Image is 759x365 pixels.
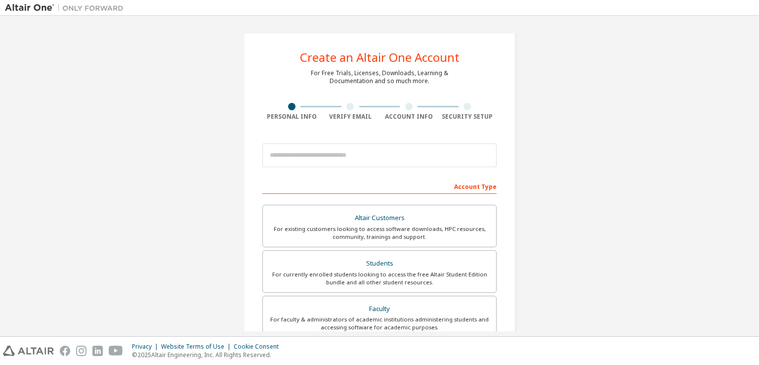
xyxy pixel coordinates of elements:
[109,346,123,356] img: youtube.svg
[262,178,497,194] div: Account Type
[234,343,285,351] div: Cookie Consent
[5,3,128,13] img: Altair One
[92,346,103,356] img: linkedin.svg
[269,211,490,225] div: Altair Customers
[269,316,490,331] div: For faculty & administrators of academic institutions administering students and accessing softwa...
[300,51,460,63] div: Create an Altair One Account
[269,257,490,271] div: Students
[76,346,86,356] img: instagram.svg
[269,271,490,286] div: For currently enrolled students looking to access the free Altair Student Edition bundle and all ...
[311,69,448,85] div: For Free Trials, Licenses, Downloads, Learning & Documentation and so much more.
[60,346,70,356] img: facebook.svg
[262,113,321,121] div: Personal Info
[269,225,490,241] div: For existing customers looking to access software downloads, HPC resources, community, trainings ...
[161,343,234,351] div: Website Terms of Use
[132,343,161,351] div: Privacy
[379,113,438,121] div: Account Info
[132,351,285,359] p: © 2025 Altair Engineering, Inc. All Rights Reserved.
[3,346,54,356] img: altair_logo.svg
[321,113,380,121] div: Verify Email
[438,113,497,121] div: Security Setup
[269,302,490,316] div: Faculty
